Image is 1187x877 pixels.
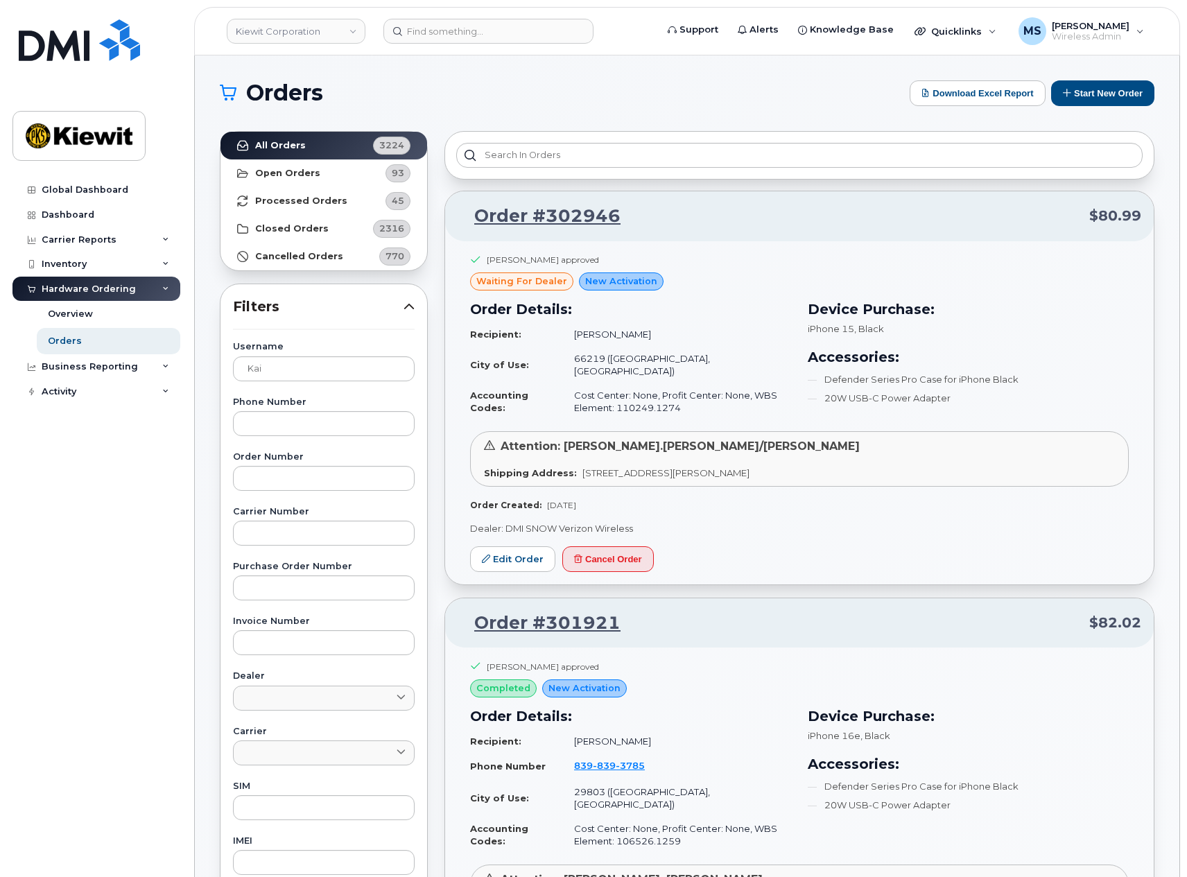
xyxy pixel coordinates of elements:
strong: City of Use: [470,359,529,370]
a: Closed Orders2316 [220,215,427,243]
strong: City of Use: [470,792,529,804]
a: All Orders3224 [220,132,427,159]
span: Orders [246,83,323,103]
li: 20W USB-C Power Adapter [808,392,1129,405]
div: [PERSON_NAME] approved [487,661,599,672]
h3: Device Purchase: [808,299,1129,320]
label: Phone Number [233,398,415,407]
strong: Open Orders [255,168,320,179]
li: 20W USB-C Power Adapter [808,799,1129,812]
strong: Closed Orders [255,223,329,234]
strong: Cancelled Orders [255,251,343,262]
strong: Shipping Address: [484,467,577,478]
button: Start New Order [1051,80,1154,106]
h3: Accessories: [808,754,1129,774]
span: 839 [593,760,616,771]
strong: Accounting Codes: [470,823,528,847]
span: 3785 [616,760,645,771]
span: 770 [385,250,404,263]
span: completed [476,681,530,695]
span: , Black [854,323,884,334]
span: $82.02 [1089,613,1141,633]
td: 29803 ([GEOGRAPHIC_DATA], [GEOGRAPHIC_DATA]) [562,780,791,817]
h3: Order Details: [470,299,791,320]
a: Order #302946 [458,204,621,229]
button: Download Excel Report [910,80,1046,106]
a: 8398393785 [574,760,661,771]
strong: Recipient: [470,329,521,340]
a: Order #301921 [458,611,621,636]
strong: Accounting Codes: [470,390,528,414]
span: 2316 [379,222,404,235]
label: Carrier [233,727,415,736]
strong: Phone Number [470,761,546,772]
a: Edit Order [470,546,555,572]
strong: Recipient: [470,736,521,747]
li: Defender Series Pro Case for iPhone Black [808,780,1129,793]
input: Search in orders [456,143,1143,168]
span: 839 [574,760,645,771]
td: Cost Center: None, Profit Center: None, WBS Element: 106526.1259 [562,817,791,853]
a: Open Orders93 [220,159,427,187]
td: [PERSON_NAME] [562,322,791,347]
a: Cancelled Orders770 [220,243,427,270]
strong: Processed Orders [255,196,347,207]
p: Dealer: DMI SNOW Verizon Wireless [470,522,1129,535]
a: Processed Orders45 [220,187,427,215]
label: Username [233,342,415,351]
span: 45 [392,194,404,207]
td: [PERSON_NAME] [562,729,791,754]
span: 93 [392,166,404,180]
td: 66219 ([GEOGRAPHIC_DATA], [GEOGRAPHIC_DATA]) [562,347,791,383]
h3: Accessories: [808,347,1129,367]
span: [STREET_ADDRESS][PERSON_NAME] [582,467,750,478]
span: , Black [860,730,890,741]
span: 3224 [379,139,404,152]
span: New Activation [548,681,621,695]
label: Purchase Order Number [233,562,415,571]
span: New Activation [585,275,657,288]
h3: Device Purchase: [808,706,1129,727]
label: SIM [233,782,415,791]
label: Carrier Number [233,507,415,516]
strong: All Orders [255,140,306,151]
button: Cancel Order [562,546,654,572]
label: Dealer [233,672,415,681]
span: waiting for dealer [476,275,567,288]
label: Invoice Number [233,617,415,626]
div: [PERSON_NAME] approved [487,254,599,266]
span: [DATE] [547,500,576,510]
h3: Order Details: [470,706,791,727]
label: Order Number [233,453,415,462]
span: iPhone 15 [808,323,854,334]
span: $80.99 [1089,206,1141,226]
iframe: Messenger Launcher [1127,817,1177,867]
span: Attention: [PERSON_NAME].[PERSON_NAME]/[PERSON_NAME] [501,440,860,453]
strong: Order Created: [470,500,541,510]
label: IMEI [233,837,415,846]
span: iPhone 16e [808,730,860,741]
td: Cost Center: None, Profit Center: None, WBS Element: 110249.1274 [562,383,791,420]
li: Defender Series Pro Case for iPhone Black [808,373,1129,386]
span: Filters [233,297,404,317]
